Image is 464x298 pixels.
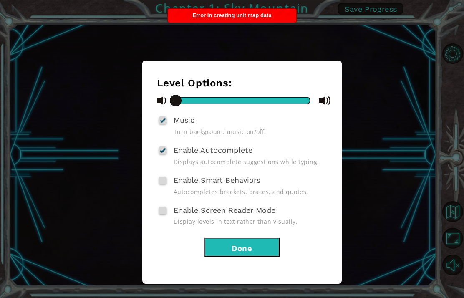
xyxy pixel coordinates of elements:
[204,238,280,257] button: Done
[174,217,327,225] span: Display levels in text rather than visually.
[174,176,260,184] span: Enable Smart Behaviors
[174,206,275,215] span: Enable Screen Reader Mode
[174,188,327,196] span: Autocompletes brackets, braces, and quotes.
[157,77,327,89] h3: Level Options:
[192,12,271,18] span: Error in creating unit map data
[174,116,194,124] span: Music
[174,146,252,154] span: Enable Autocomplete
[174,128,327,136] span: Turn background music on/off.
[174,158,327,166] span: Displays autocomplete suggestions while typing.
